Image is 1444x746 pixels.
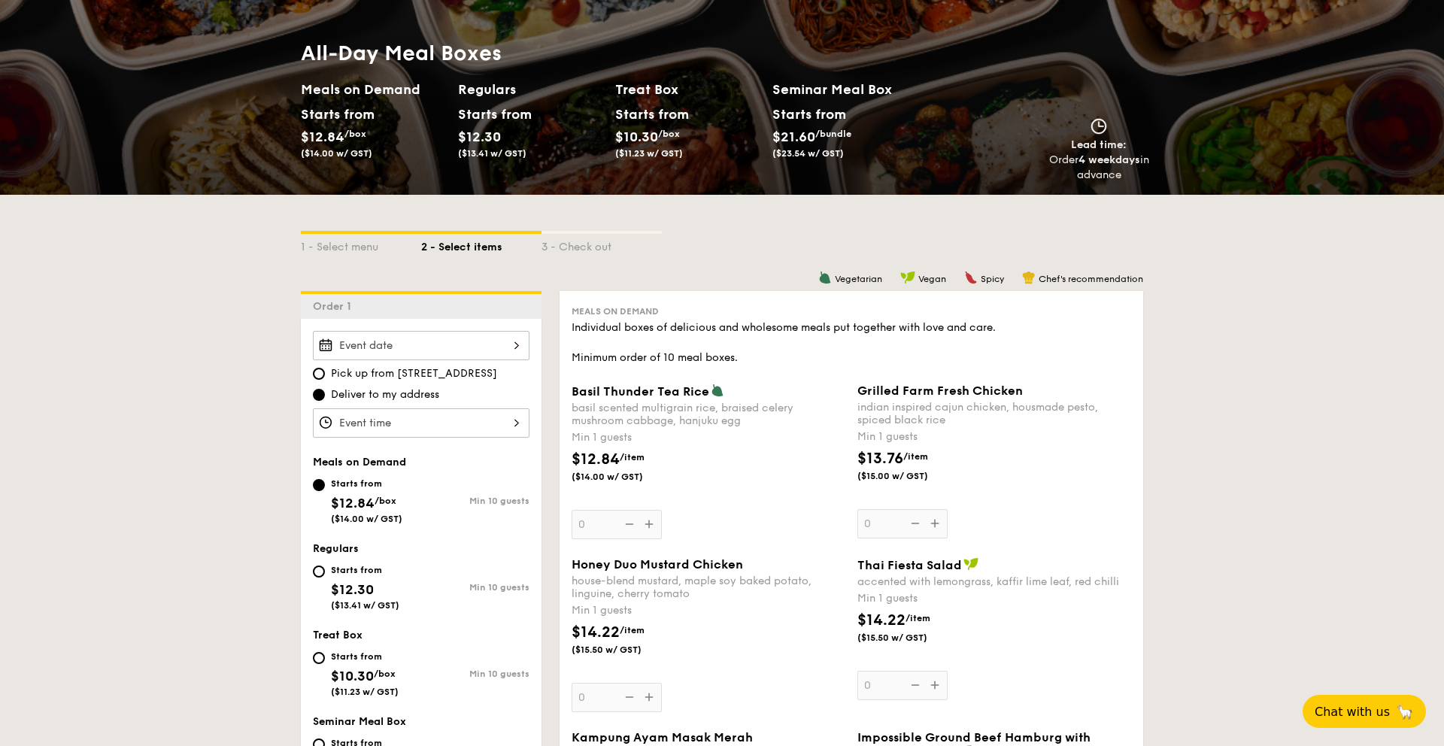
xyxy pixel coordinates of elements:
span: /box [374,669,396,679]
div: 2 - Select items [421,234,541,255]
span: ($15.50 w/ GST) [857,632,960,644]
span: /box [375,496,396,506]
span: Grilled Farm Fresh Chicken [857,384,1023,398]
img: icon-vegetarian.fe4039eb.svg [711,384,724,397]
h2: Meals on Demand [301,79,446,100]
input: Starts from$10.30/box($11.23 w/ GST)Min 10 guests [313,652,325,664]
img: icon-vegan.f8ff3823.svg [900,271,915,284]
span: Pick up from [STREET_ADDRESS] [331,366,497,381]
strong: 4 weekdays [1078,153,1140,166]
div: Individual boxes of delicious and wholesome meals put together with love and care. Minimum order ... [572,320,1131,365]
div: Min 1 guests [572,603,845,618]
div: Min 1 guests [857,429,1131,444]
span: /box [344,129,366,139]
span: Meals on Demand [572,306,659,317]
div: house-blend mustard, maple soy baked potato, linguine, cherry tomato [572,575,845,600]
span: /item [903,451,928,462]
div: Starts from [331,564,399,576]
span: /item [906,613,930,623]
span: $12.84 [301,129,344,145]
span: $12.30 [331,581,374,598]
input: Starts from$12.30($13.41 w/ GST)Min 10 guests [313,566,325,578]
span: ($11.23 w/ GST) [331,687,399,697]
div: 1 - Select menu [301,234,421,255]
div: Starts from [615,103,682,126]
div: Min 10 guests [421,496,529,506]
div: basil scented multigrain rice, braised celery mushroom cabbage, hanjuku egg [572,402,845,427]
span: Thai Fiesta Salad [857,558,962,572]
span: ($14.00 w/ GST) [301,148,372,159]
div: Min 10 guests [421,669,529,679]
span: ($14.00 w/ GST) [331,514,402,524]
span: /box [658,129,680,139]
span: 🦙 [1396,703,1414,720]
span: $10.30 [615,129,658,145]
span: $10.30 [331,668,374,684]
input: Pick up from [STREET_ADDRESS] [313,368,325,380]
div: Starts from [331,650,399,663]
span: ($14.00 w/ GST) [572,471,674,483]
h2: Seminar Meal Box [772,79,930,100]
span: Kampung Ayam Masak Merah [572,730,753,744]
span: Regulars [313,542,359,555]
span: ($23.54 w/ GST) [772,148,844,159]
input: Deliver to my address [313,389,325,401]
span: $13.76 [857,450,903,468]
img: icon-chef-hat.a58ddaea.svg [1022,271,1036,284]
span: Seminar Meal Box [313,715,406,728]
span: $12.84 [572,450,620,469]
span: $21.60 [772,129,815,145]
img: icon-spicy.37a8142b.svg [964,271,978,284]
span: /item [620,625,645,635]
div: Min 10 guests [421,582,529,593]
div: Min 1 guests [857,591,1131,606]
input: Event date [313,331,529,360]
span: /item [620,452,645,462]
input: Starts from$12.84/box($14.00 w/ GST)Min 10 guests [313,479,325,491]
div: Starts from [772,103,845,126]
span: Chef's recommendation [1039,274,1143,284]
span: Deliver to my address [331,387,439,402]
img: icon-clock.2db775ea.svg [1088,118,1110,135]
img: icon-vegan.f8ff3823.svg [963,557,978,571]
div: Min 1 guests [572,430,845,445]
div: Starts from [301,103,368,126]
span: ($11.23 w/ GST) [615,148,683,159]
h2: Regulars [458,79,603,100]
span: ($13.41 w/ GST) [331,600,399,611]
span: ($15.00 w/ GST) [857,470,960,482]
button: Chat with us🦙 [1303,695,1426,728]
input: Event time [313,408,529,438]
h2: Treat Box [615,79,760,100]
span: Order 1 [313,300,357,313]
span: Treat Box [313,629,363,641]
h1: All-Day Meal Boxes [301,40,930,67]
div: accented with lemongrass, kaffir lime leaf, red chilli [857,575,1131,588]
span: Spicy [981,274,1004,284]
span: ($15.50 w/ GST) [572,644,674,656]
span: Honey Duo Mustard Chicken [572,557,743,572]
span: /bundle [815,129,851,139]
span: $14.22 [857,611,906,629]
span: $12.30 [458,129,501,145]
div: Starts from [458,103,525,126]
span: Vegan [918,274,946,284]
span: Chat with us [1315,705,1390,719]
img: icon-vegetarian.fe4039eb.svg [818,271,832,284]
span: ($13.41 w/ GST) [458,148,526,159]
div: Order in advance [1048,153,1149,183]
span: Lead time: [1071,138,1127,151]
span: Meals on Demand [313,456,406,469]
span: $14.22 [572,623,620,641]
span: $12.84 [331,495,375,511]
span: Basil Thunder Tea Rice [572,384,709,399]
div: 3 - Check out [541,234,662,255]
div: Starts from [331,478,402,490]
div: indian inspired cajun chicken, housmade pesto, spiced black rice [857,401,1131,426]
span: Vegetarian [835,274,882,284]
